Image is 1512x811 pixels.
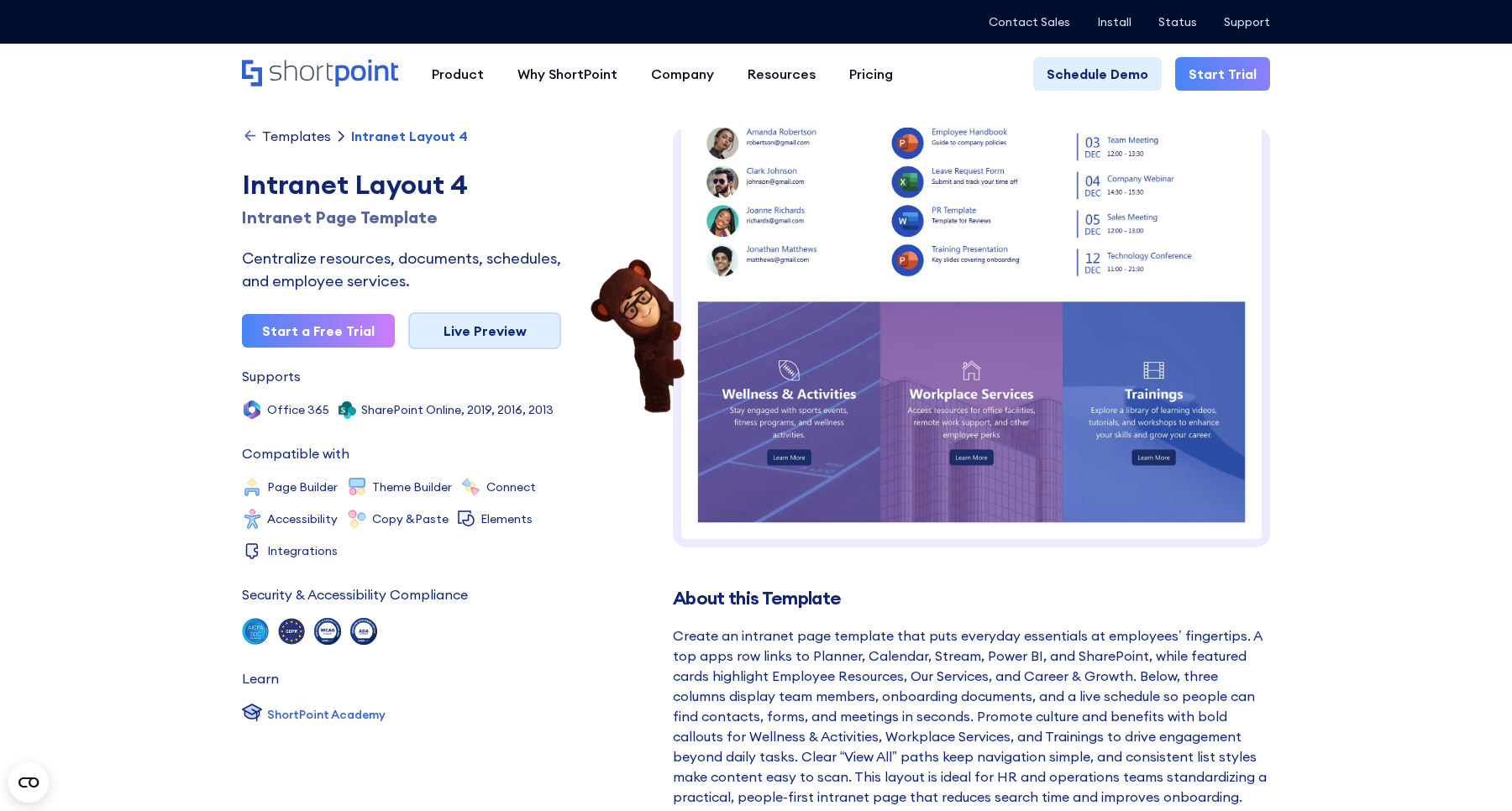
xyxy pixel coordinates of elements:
[267,545,338,557] div: Integrations
[1097,15,1131,29] a: Install
[486,481,536,493] div: Connect
[242,447,349,460] div: Compatible with
[372,481,452,493] div: Theme Builder
[242,588,468,601] div: Security & Accessibility Compliance
[242,60,398,88] a: Home
[480,513,533,525] div: Elements
[267,513,338,525] div: Accessibility
[267,481,338,493] div: Page Builder
[262,129,331,143] div: Templates
[517,64,617,84] div: Why ShortPoint
[8,762,49,803] button: Open CMP widget
[748,64,816,84] div: Resources
[432,64,484,84] div: Product
[634,57,731,91] a: Company
[242,165,561,205] div: Intranet Layout 4
[361,404,554,416] div: SharePoint Online, 2019, 2016, 2013
[415,57,501,91] a: Product
[673,588,1270,609] h2: About this Template
[242,369,301,383] div: Supports
[1033,57,1162,91] a: Schedule Demo
[1224,15,1270,29] a: Support
[1175,57,1270,91] a: Start Trial
[832,57,910,91] a: Pricing
[242,205,561,230] h1: Intranet Page Template
[673,625,1270,807] div: Create an intranet page template that puts everyday essentials at employees’ fingertips. A top ap...
[408,312,561,349] a: Live Preview
[242,702,386,727] a: ShortPoint Academy
[731,57,832,91] a: Resources
[351,129,468,143] div: Intranet Layout 4
[1428,730,1512,811] iframe: Chat Widget
[1158,15,1197,29] a: Status
[242,247,561,292] div: Centralize resources, documents, schedules, and employee services.
[267,404,329,416] div: Office 365
[989,15,1070,29] a: Contact Sales
[651,64,714,84] div: Company
[372,513,449,525] div: Copy &Paste
[501,57,634,91] a: Why ShortPoint
[267,706,386,724] div: ShortPoint Academy
[242,314,395,348] a: Start a Free Trial
[242,618,269,645] img: soc 2
[849,64,893,84] div: Pricing
[242,672,279,685] div: Learn
[242,128,331,144] a: Templates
